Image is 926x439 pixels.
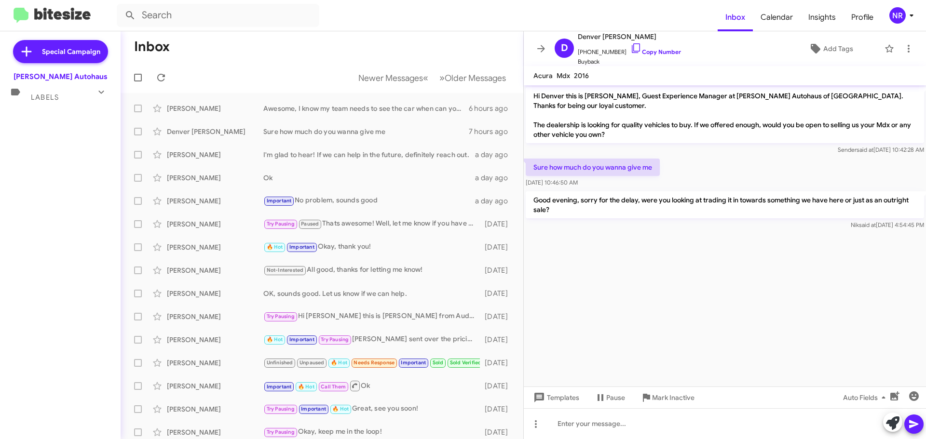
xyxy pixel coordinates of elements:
[578,57,681,67] span: Buyback
[781,40,880,57] button: Add Tags
[42,47,100,56] span: Special Campaign
[263,104,469,113] div: Awesome, I know my team needs to see the car when can you come in?
[167,150,263,160] div: [PERSON_NAME]
[475,173,516,183] div: a day ago
[267,221,295,227] span: Try Pausing
[801,3,844,31] a: Insights
[300,359,325,366] span: Unpaused
[267,244,283,250] span: 🔥 Hot
[263,241,480,253] div: Okay, thank you!
[844,3,881,31] a: Profile
[753,3,801,31] span: Calendar
[354,359,395,366] span: Needs Response
[718,3,753,31] a: Inbox
[263,265,480,276] div: All good, thanks for letting me know!
[167,404,263,414] div: [PERSON_NAME]
[469,104,516,113] div: 6 hours ago
[117,4,319,27] input: Search
[353,68,512,88] nav: Page navigation example
[167,242,263,252] div: [PERSON_NAME]
[480,219,516,229] div: [DATE]
[263,426,480,438] div: Okay, keep me in the loop!
[480,266,516,275] div: [DATE]
[526,179,578,186] span: [DATE] 10:46:50 AM
[263,195,475,206] div: No problem, sounds good
[475,196,516,206] div: a day ago
[835,389,897,406] button: Auto Fields
[267,429,295,435] span: Try Pausing
[578,31,681,42] span: Denver [PERSON_NAME]
[267,198,292,204] span: Important
[480,381,516,391] div: [DATE]
[14,72,108,81] div: [PERSON_NAME] Autohaus
[263,403,480,414] div: Great, see you soon!
[263,218,480,229] div: Thats awesome! Well, let me know if you have any updates or if we can help assist with the G-Wago...
[439,72,445,84] span: »
[267,406,295,412] span: Try Pausing
[321,336,349,343] span: Try Pausing
[167,427,263,437] div: [PERSON_NAME]
[606,389,625,406] span: Pause
[401,359,426,366] span: Important
[31,93,59,102] span: Labels
[526,191,924,218] p: Good evening, sorry for the delay, were you looking at trading it in towards something we have he...
[267,384,292,390] span: Important
[469,127,516,136] div: 7 hours ago
[480,427,516,437] div: [DATE]
[263,150,475,160] div: I'm glad to hear! If we can help in the future, definitely reach out.
[652,389,694,406] span: Mark Inactive
[450,359,482,366] span: Sold Verified
[167,173,263,183] div: [PERSON_NAME]
[823,40,853,57] span: Add Tags
[531,389,579,406] span: Templates
[353,68,434,88] button: Previous
[445,73,506,83] span: Older Messages
[167,127,263,136] div: Denver [PERSON_NAME]
[851,221,924,228] span: Nik [DATE] 4:54:45 PM
[838,146,924,153] span: Sender [DATE] 10:42:28 AM
[557,71,570,80] span: Mdx
[433,359,444,366] span: Sold
[321,384,346,390] span: Call Them
[167,358,263,368] div: [PERSON_NAME]
[843,389,889,406] span: Auto Fields
[167,289,263,298] div: [PERSON_NAME]
[480,335,516,345] div: [DATE]
[358,73,423,83] span: Newer Messages
[480,404,516,414] div: [DATE]
[480,289,516,298] div: [DATE]
[480,242,516,252] div: [DATE]
[578,42,681,57] span: [PHONE_NUMBER]
[587,389,633,406] button: Pause
[561,40,568,56] span: D
[267,313,295,319] span: Try Pausing
[633,389,702,406] button: Mark Inactive
[289,244,314,250] span: Important
[475,150,516,160] div: a day ago
[167,266,263,275] div: [PERSON_NAME]
[263,357,480,368] div: Thanks :)
[881,7,915,24] button: NR
[263,311,480,322] div: Hi [PERSON_NAME] this is [PERSON_NAME] from Audi Sylvania, we just got a new 2025 All-new Q5 blue...
[480,358,516,368] div: [DATE]
[889,7,906,24] div: NR
[167,219,263,229] div: [PERSON_NAME]
[167,104,263,113] div: [PERSON_NAME]
[263,380,480,392] div: Ok
[167,196,263,206] div: [PERSON_NAME]
[630,48,681,55] a: Copy Number
[263,127,469,136] div: Sure how much do you wanna give me
[263,173,475,183] div: Ok
[332,406,349,412] span: 🔥 Hot
[167,312,263,321] div: [PERSON_NAME]
[434,68,512,88] button: Next
[857,146,873,153] span: said at
[298,384,314,390] span: 🔥 Hot
[167,381,263,391] div: [PERSON_NAME]
[267,267,304,273] span: Not-Interested
[524,389,587,406] button: Templates
[289,336,314,343] span: Important
[526,87,924,143] p: Hi Denver this is [PERSON_NAME], Guest Experience Manager at [PERSON_NAME] Autohaus of [GEOGRAPHI...
[267,359,293,366] span: Unfinished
